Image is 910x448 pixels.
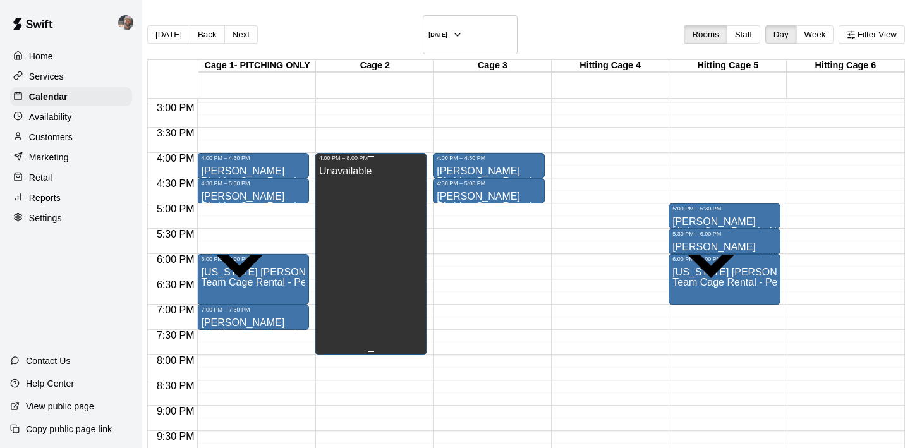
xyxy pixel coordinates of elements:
[116,10,142,35] div: Trent Hadley
[201,176,350,186] span: Pitching Cage Rental - Non-Peak
[10,47,132,66] a: Home
[684,25,727,44] button: Rooms
[118,15,133,30] img: Trent Hadley
[154,305,198,315] span: 7:00 PM
[29,131,73,143] p: Customers
[319,155,423,161] div: 4:00 PM – 8:00 PM
[29,191,61,204] p: Reports
[672,226,814,237] span: Hitting Cage Rental - Non-Peak
[796,25,834,44] button: Week
[154,380,198,391] span: 8:30 PM
[154,279,198,290] span: 6:30 PM
[29,171,52,184] p: Retail
[669,229,780,254] div: 5:30 PM – 6:00 PM: Will Broyles
[10,128,132,147] a: Customers
[434,60,551,72] div: Cage 3
[437,155,540,161] div: 4:00 PM – 4:30 PM
[197,153,308,178] div: 4:00 PM – 4:30 PM: Rhett Jones
[315,153,427,355] div: 4:00 PM – 8:00 PM: Unavailable
[190,25,225,44] button: Back
[787,60,904,72] div: Hitting Cage 6
[433,153,544,178] div: 4:00 PM – 4:30 PM: Brandon Hamilton
[437,201,586,212] span: Pitching Cage Rental - Non-Peak
[428,32,447,38] h6: [DATE]
[437,180,540,186] div: 4:30 PM – 5:00 PM
[154,178,198,189] span: 4:30 PM
[197,305,308,330] div: 7:00 PM – 7:30 PM: Carter Martinez
[29,70,64,83] p: Services
[10,87,132,106] a: Calendar
[154,102,198,113] span: 3:00 PM
[316,60,434,72] div: Cage 2
[669,254,780,305] div: 6:00 PM – 7:00 PM: Texas Sandlot - Davis
[10,188,132,207] a: Reports
[26,400,94,413] p: View public page
[29,111,72,123] p: Availability
[669,203,780,229] div: 5:00 PM – 5:30 PM: Will Broyles
[552,60,669,72] div: Hitting Cage 4
[29,151,69,164] p: Marketing
[154,153,198,164] span: 4:00 PM
[839,25,905,44] button: Filter View
[29,90,68,103] p: Calendar
[29,212,62,224] p: Settings
[672,251,814,262] span: Hitting Cage Rental - Non-Peak
[154,229,198,239] span: 5:30 PM
[10,168,132,187] a: Retail
[727,25,760,44] button: Staff
[224,25,258,44] button: Next
[10,148,132,167] a: Marketing
[26,423,112,435] p: Copy public page link
[669,60,787,72] div: Hitting Cage 5
[672,205,776,212] div: 5:00 PM – 5:30 PM
[154,128,198,138] span: 3:30 PM
[433,178,544,203] div: 4:30 PM – 5:00 PM: Brandon Hamilton
[26,377,74,390] p: Help Center
[147,25,190,44] button: [DATE]
[154,406,198,416] span: 9:00 PM
[201,306,305,313] div: 7:00 PM – 7:30 PM
[154,254,198,265] span: 6:00 PM
[765,25,797,44] button: Day
[154,203,198,214] span: 5:00 PM
[201,155,305,161] div: 4:00 PM – 4:30 PM
[672,231,776,237] div: 5:30 PM – 6:00 PM
[10,107,132,126] a: Availability
[154,330,198,341] span: 7:30 PM
[423,15,518,54] button: [DATE]
[197,254,308,305] div: 6:00 PM – 7:00 PM: Texas Sandlot - Davis
[198,60,316,72] div: Cage 1- PITCHING ONLY
[201,201,350,212] span: Pitching Cage Rental - Non-Peak
[26,354,71,367] p: Contact Us
[10,67,132,86] a: Services
[10,209,132,227] a: Settings
[201,180,305,186] div: 4:30 PM – 5:00 PM
[154,355,198,366] span: 8:00 PM
[201,327,350,338] span: Pitching Cage Rental - Non-Peak
[154,431,198,442] span: 9:30 PM
[29,50,53,63] p: Home
[197,178,308,203] div: 4:30 PM – 5:00 PM: Rhett Jones
[437,176,586,186] span: Pitching Cage Rental - Non-Peak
